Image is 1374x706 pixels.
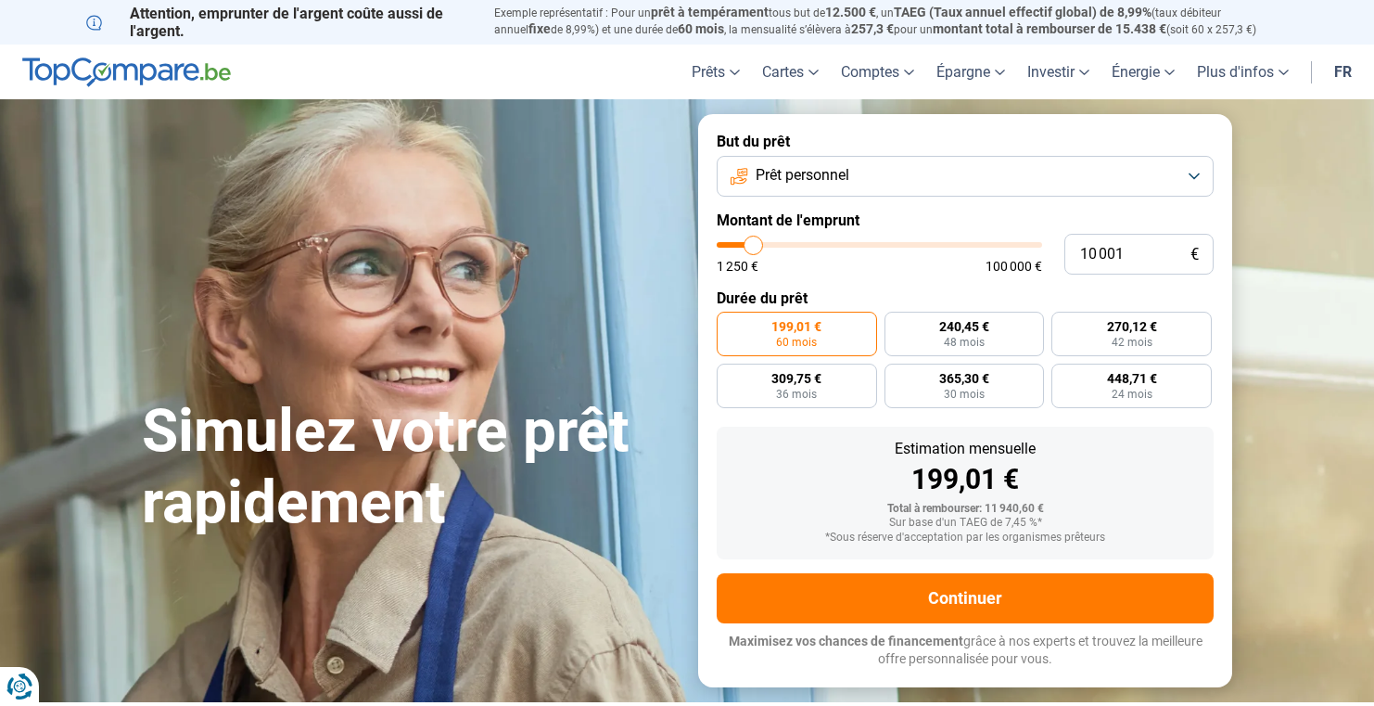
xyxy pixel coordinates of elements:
[776,337,817,348] span: 60 mois
[1112,337,1152,348] span: 42 mois
[751,45,830,99] a: Cartes
[494,5,1288,38] p: Exemple représentatif : Pour un tous but de , un (taux débiteur annuel de 8,99%) et une durée de ...
[776,389,817,400] span: 36 mois
[1016,45,1100,99] a: Investir
[1112,389,1152,400] span: 24 mois
[944,337,985,348] span: 48 mois
[732,532,1199,545] div: *Sous réserve d'acceptation par les organismes prêteurs
[830,45,925,99] a: Comptes
[717,133,1214,150] label: But du prêt
[732,517,1199,530] div: Sur base d'un TAEG de 7,45 %*
[717,156,1214,197] button: Prêt personnel
[1186,45,1300,99] a: Plus d'infos
[1323,45,1363,99] a: fr
[717,289,1214,307] label: Durée du prêt
[717,633,1214,669] p: grâce à nos experts et trouvez la meilleure offre personnalisée pour vous.
[717,212,1214,229] label: Montant de l'emprunt
[771,320,821,333] span: 199,01 €
[1100,45,1186,99] a: Énergie
[986,260,1042,273] span: 100 000 €
[678,21,724,36] span: 60 mois
[732,503,1199,516] div: Total à rembourser: 11 940,60 €
[939,372,989,385] span: 365,30 €
[717,573,1214,623] button: Continuer
[651,5,769,19] span: prêt à tempérament
[528,21,551,36] span: fixe
[825,5,876,19] span: 12.500 €
[756,165,849,186] span: Prêt personnel
[22,58,231,87] img: TopCompare
[933,21,1166,36] span: montant total à rembourser de 15.438 €
[732,442,1199,456] div: Estimation mensuelle
[681,45,751,99] a: Prêts
[851,21,894,36] span: 257,3 €
[1190,247,1199,263] span: €
[732,466,1199,494] div: 199,01 €
[717,260,758,273] span: 1 250 €
[939,320,989,333] span: 240,45 €
[771,372,821,385] span: 309,75 €
[944,389,985,400] span: 30 mois
[142,396,676,539] h1: Simulez votre prêt rapidement
[86,5,472,40] p: Attention, emprunter de l'argent coûte aussi de l'argent.
[1107,372,1157,385] span: 448,71 €
[925,45,1016,99] a: Épargne
[729,634,963,648] span: Maximisez vos chances de financement
[1107,320,1157,333] span: 270,12 €
[894,5,1151,19] span: TAEG (Taux annuel effectif global) de 8,99%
